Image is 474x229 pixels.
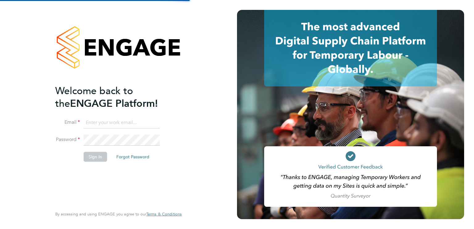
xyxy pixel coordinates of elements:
span: Welcome back to the [55,85,133,110]
input: Enter your work email... [84,117,160,128]
button: Sign In [84,152,107,162]
span: By accessing and using ENGAGE you agree to our [55,211,182,217]
label: Password [55,136,80,143]
h2: ENGAGE Platform! [55,85,176,110]
a: Terms & Conditions [146,212,182,217]
button: Forgot Password [111,152,154,162]
label: Email [55,119,80,126]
